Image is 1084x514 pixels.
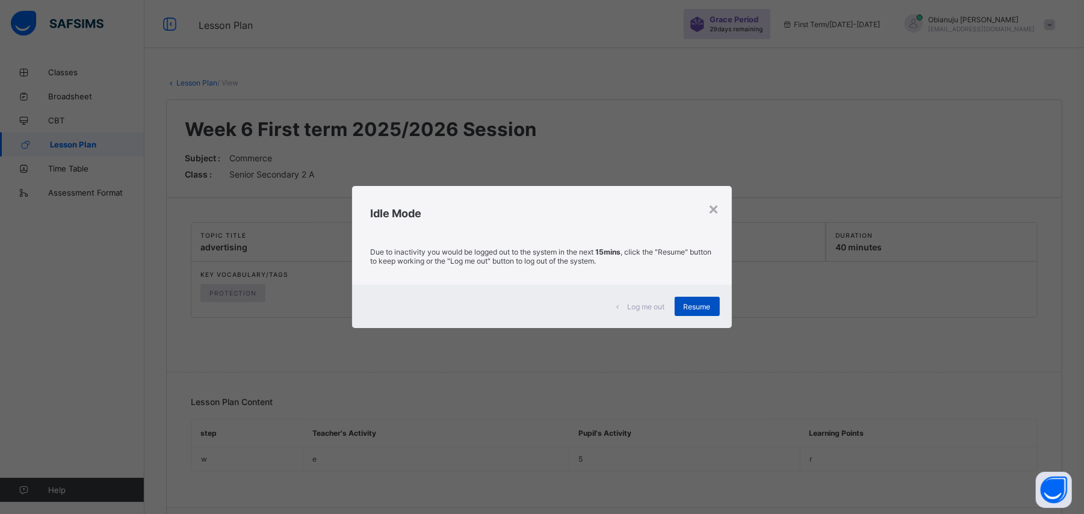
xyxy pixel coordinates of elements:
div: × [708,198,720,218]
p: Due to inactivity you would be logged out to the system in the next , click the "Resume" button t... [370,247,713,265]
button: Open asap [1036,472,1072,508]
span: Log me out [628,302,665,311]
strong: 15mins [595,247,621,256]
h2: Idle Mode [370,207,713,220]
span: Resume [684,302,711,311]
